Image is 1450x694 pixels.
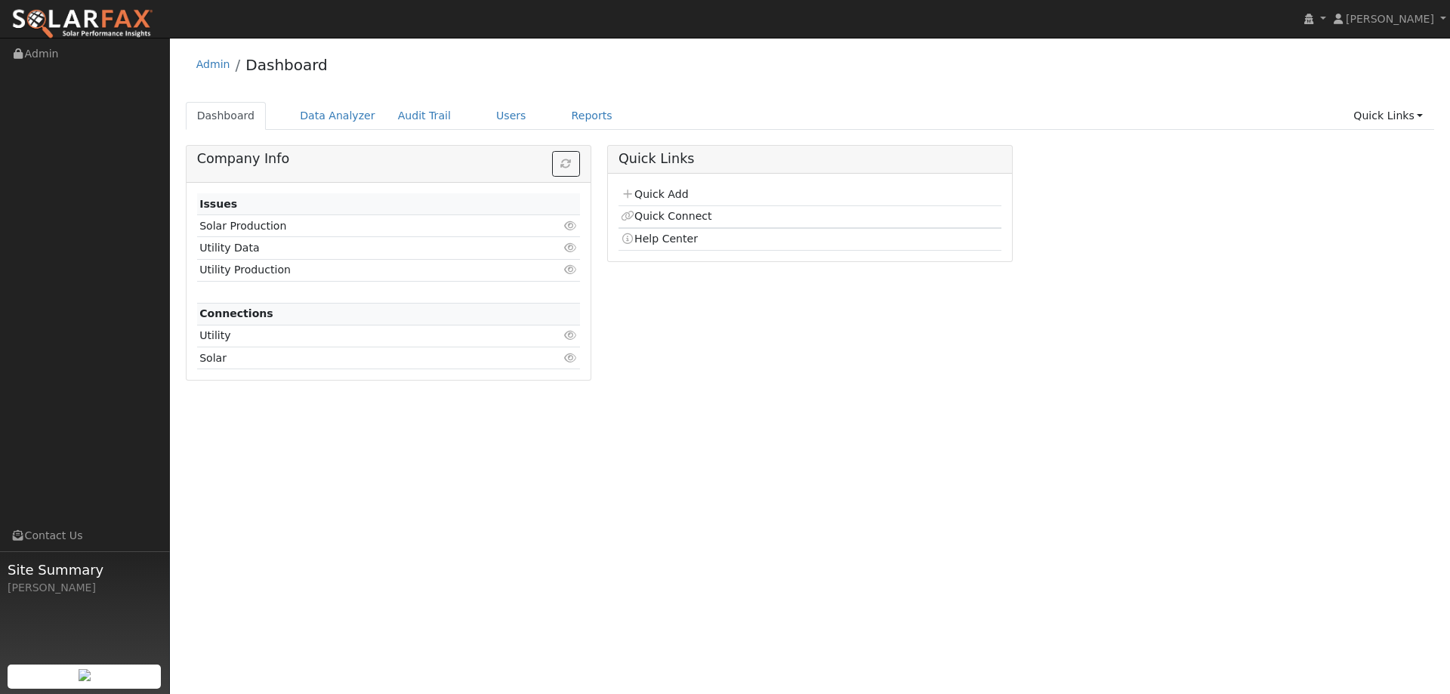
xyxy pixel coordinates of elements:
h5: Company Info [197,151,580,167]
a: Dashboard [186,102,267,130]
a: Audit Trail [387,102,462,130]
td: Solar [197,347,518,369]
td: Utility Data [197,237,518,259]
a: Dashboard [245,56,328,74]
a: Users [485,102,538,130]
a: Quick Add [621,188,688,200]
a: Quick Connect [621,210,711,222]
i: Click to view [564,242,578,253]
i: Click to view [564,330,578,341]
img: SolarFax [11,8,153,40]
i: Click to view [564,353,578,363]
span: Site Summary [8,560,162,580]
a: Reports [560,102,624,130]
i: Click to view [564,221,578,231]
a: Help Center [621,233,698,245]
a: Admin [196,58,230,70]
div: [PERSON_NAME] [8,580,162,596]
a: Data Analyzer [288,102,387,130]
a: Quick Links [1342,102,1434,130]
strong: Connections [199,307,273,319]
strong: Issues [199,198,237,210]
td: Utility [197,325,518,347]
h5: Quick Links [619,151,1001,167]
span: [PERSON_NAME] [1346,13,1434,25]
i: Click to view [564,264,578,275]
img: retrieve [79,669,91,681]
td: Utility Production [197,259,518,281]
td: Solar Production [197,215,518,237]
